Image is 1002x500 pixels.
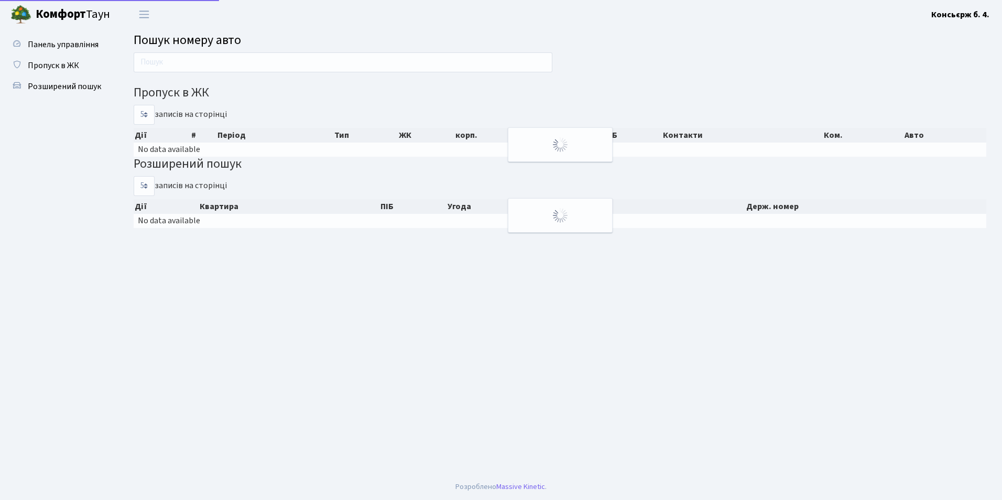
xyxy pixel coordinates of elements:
[28,39,99,50] span: Панель управління
[134,31,241,49] span: Пошук номеру авто
[552,136,569,153] img: Обробка...
[5,34,110,55] a: Панель управління
[134,52,552,72] input: Пошук
[903,128,986,143] th: Авто
[454,128,547,143] th: корп.
[36,6,110,24] span: Таун
[931,9,989,20] b: Консьєрж б. 4.
[134,176,155,196] select: записів на сторінці
[446,199,560,214] th: Угода
[190,128,216,143] th: #
[36,6,86,23] b: Комфорт
[603,128,662,143] th: ПІБ
[398,128,454,143] th: ЖК
[5,76,110,97] a: Розширений пошук
[134,214,986,228] td: No data available
[455,481,547,493] div: Розроблено .
[823,128,903,143] th: Ком.
[134,105,155,125] select: записів на сторінці
[131,6,157,23] button: Переключити навігацію
[5,55,110,76] a: Пропуск в ЖК
[199,199,379,214] th: Квартира
[28,60,79,71] span: Пропуск в ЖК
[134,199,199,214] th: Дії
[134,128,190,143] th: Дії
[496,481,545,492] a: Massive Kinetic
[379,199,446,214] th: ПІБ
[662,128,823,143] th: Контакти
[134,85,986,101] h4: Пропуск в ЖК
[560,199,745,214] th: Контакти
[10,4,31,25] img: logo.png
[745,199,986,214] th: Держ. номер
[134,157,986,172] h4: Розширений пошук
[333,128,398,143] th: Тип
[28,81,101,92] span: Розширений пошук
[216,128,333,143] th: Період
[134,176,227,196] label: записів на сторінці
[134,105,227,125] label: записів на сторінці
[134,143,986,157] td: No data available
[931,8,989,21] a: Консьєрж б. 4.
[552,207,569,224] img: Обробка...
